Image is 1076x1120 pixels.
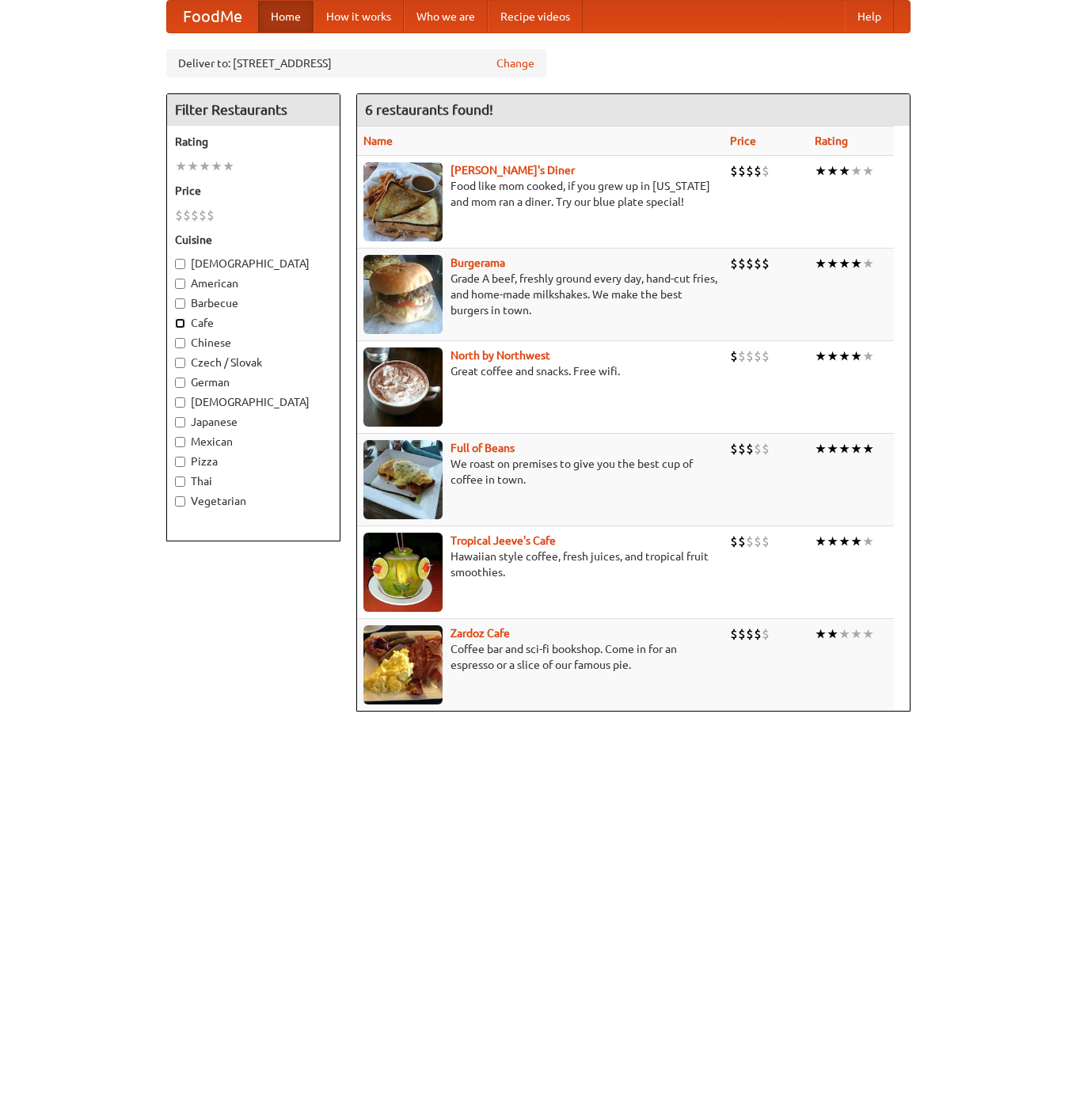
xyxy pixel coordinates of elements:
[166,49,546,78] div: Deliver to: [STREET_ADDRESS]
[363,533,443,612] img: jeeves.jpg
[404,1,488,32] a: Who we are
[175,275,332,291] label: American
[175,434,332,450] label: Mexican
[175,414,332,430] label: Japanese
[175,394,332,410] label: [DEMOGRAPHIC_DATA]
[754,533,762,550] li: $
[363,641,717,673] p: Coffee bar and sci-fi bookshop. Come in for an espresso or a slice of our famous pie.
[738,440,746,457] li: $
[175,298,185,309] input: Barbecue
[175,183,332,199] h5: Price
[850,255,862,272] li: ★
[175,397,185,408] input: [DEMOGRAPHIC_DATA]
[730,162,738,180] li: $
[258,1,314,32] a: Home
[451,256,505,269] b: Burgerama
[211,158,222,175] li: ★
[754,255,762,272] li: $
[175,256,332,271] label: [DEMOGRAPHIC_DATA]
[175,457,185,467] input: Pizza
[862,162,874,180] li: ★
[746,255,754,272] li: $
[838,625,850,643] li: ★
[838,533,850,550] li: ★
[314,1,404,32] a: How it works
[738,162,746,180] li: $
[175,318,185,328] input: Cafe
[363,363,717,379] p: Great coffee and snacks. Free wifi.
[815,533,827,550] li: ★
[762,162,770,180] li: $
[488,1,583,32] a: Recipe videos
[175,335,332,351] label: Chinese
[730,255,738,272] li: $
[363,162,443,241] img: sallys.jpg
[175,378,185,388] input: German
[746,347,754,365] li: $
[363,178,717,210] p: Food like mom cooked, if you grew up in [US_STATE] and mom ran a diner. Try our blue plate special!
[827,255,838,272] li: ★
[862,347,874,365] li: ★
[222,158,234,175] li: ★
[762,533,770,550] li: $
[850,162,862,180] li: ★
[363,440,443,519] img: beans.jpg
[175,473,332,489] label: Thai
[762,440,770,457] li: $
[175,315,332,331] label: Cafe
[815,625,827,643] li: ★
[754,440,762,457] li: $
[175,207,183,224] li: $
[754,162,762,180] li: $
[175,338,185,348] input: Chinese
[850,533,862,550] li: ★
[496,55,534,71] a: Change
[167,94,340,126] h4: Filter Restaurants
[175,355,332,370] label: Czech / Slovak
[862,255,874,272] li: ★
[451,442,515,454] b: Full of Beans
[746,533,754,550] li: $
[862,533,874,550] li: ★
[175,496,185,507] input: Vegetarian
[738,625,746,643] li: $
[175,437,185,447] input: Mexican
[762,347,770,365] li: $
[451,164,575,177] a: [PERSON_NAME]'s Diner
[187,158,199,175] li: ★
[730,440,738,457] li: $
[746,625,754,643] li: $
[815,162,827,180] li: ★
[838,440,850,457] li: ★
[175,134,332,150] h5: Rating
[175,476,185,487] input: Thai
[363,255,443,334] img: burgerama.jpg
[827,625,838,643] li: ★
[746,162,754,180] li: $
[850,440,862,457] li: ★
[451,627,510,640] a: Zardoz Cafe
[815,255,827,272] li: ★
[175,417,185,427] input: Japanese
[730,625,738,643] li: $
[738,255,746,272] li: $
[754,625,762,643] li: $
[363,549,717,580] p: Hawaiian style coffee, fresh juices, and tropical fruit smoothies.
[451,534,556,547] a: Tropical Jeeve's Cafe
[838,347,850,365] li: ★
[762,625,770,643] li: $
[451,349,550,362] a: North by Northwest
[207,207,215,224] li: $
[175,295,332,311] label: Barbecue
[730,533,738,550] li: $
[730,347,738,365] li: $
[167,1,258,32] a: FoodMe
[175,454,332,469] label: Pizza
[183,207,191,224] li: $
[827,533,838,550] li: ★
[845,1,894,32] a: Help
[850,625,862,643] li: ★
[191,207,199,224] li: $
